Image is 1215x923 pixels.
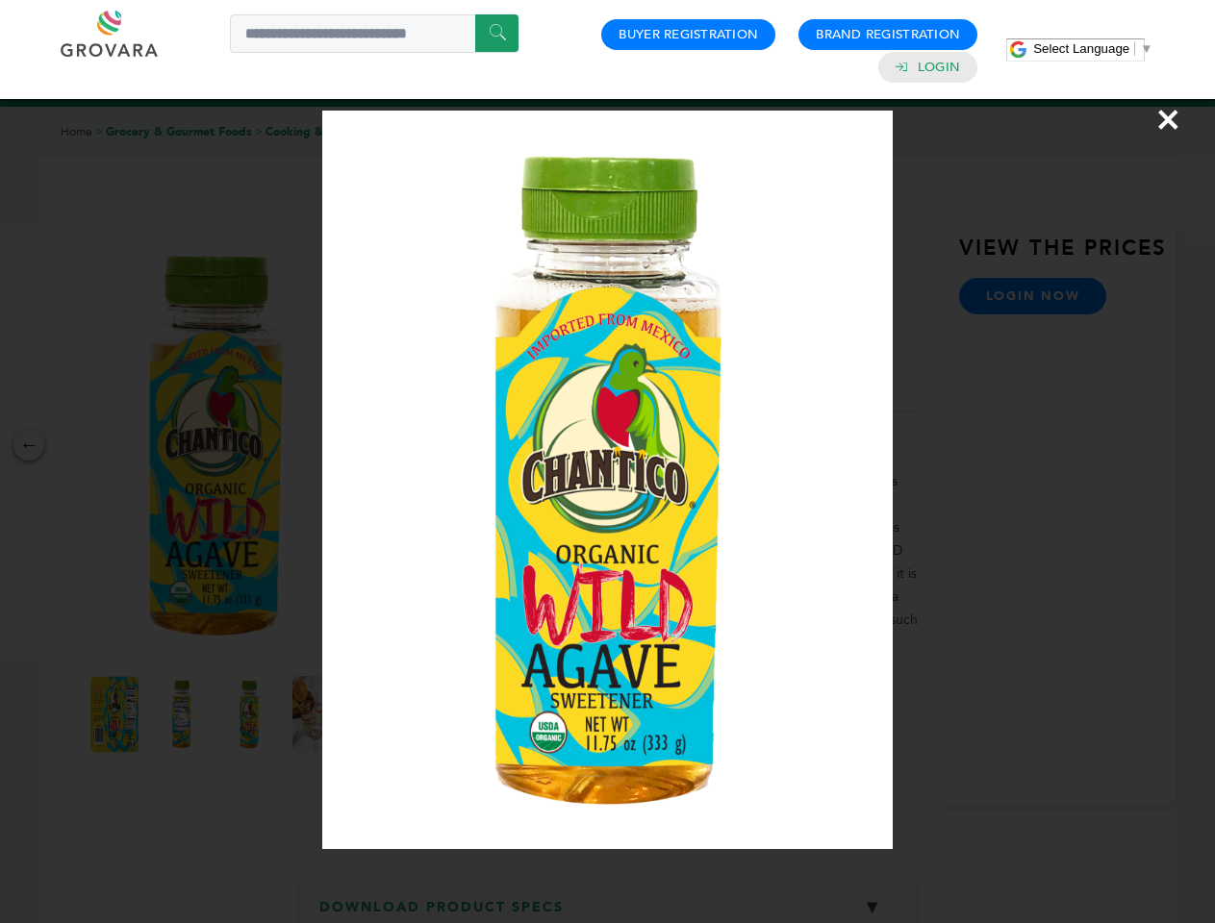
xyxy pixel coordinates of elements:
[918,59,960,76] a: Login
[1033,41,1152,56] a: Select Language​
[1140,41,1152,56] span: ▼
[619,26,758,43] a: Buyer Registration
[816,26,960,43] a: Brand Registration
[1155,92,1181,146] span: ×
[1134,41,1135,56] span: ​
[230,14,519,53] input: Search a product or brand...
[322,111,893,849] img: Image Preview
[1033,41,1129,56] span: Select Language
